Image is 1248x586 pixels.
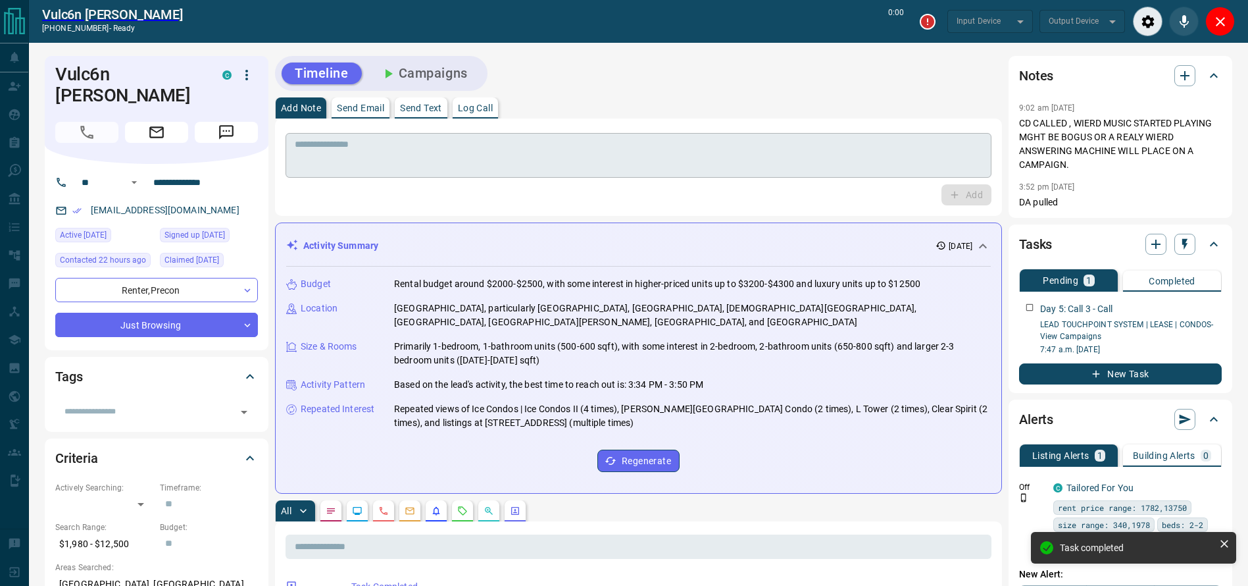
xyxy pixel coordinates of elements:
button: Open [126,174,142,190]
div: Close [1205,7,1235,36]
div: condos.ca [222,70,232,80]
p: Listing Alerts [1032,451,1089,460]
p: Actively Searching: [55,482,153,494]
span: Signed up [DATE] [164,228,225,242]
p: 9:02 am [DATE] [1019,103,1075,113]
div: Tags [55,361,258,392]
p: $1,980 - $12,500 [55,533,153,555]
button: Campaigns [367,63,481,84]
span: beds: 2-2 [1162,518,1203,531]
p: Size & Rooms [301,340,357,354]
h2: Notes [1019,65,1053,86]
p: Rental budget around $2000-$2500, with some interest in higher-priced units up to $3200-$4300 and... [394,277,920,291]
span: Email [125,122,188,143]
p: Repeated Interest [301,402,374,416]
h1: Vulc6n [PERSON_NAME] [55,64,203,106]
div: Tue Oct 14 2025 [55,253,153,271]
p: 1 [1086,276,1091,285]
p: Activity Pattern [301,378,365,392]
p: Repeated views of Ice Condos | Ice Condos II (4 times), [PERSON_NAME][GEOGRAPHIC_DATA] Condo (2 t... [394,402,991,430]
p: Timeframe: [160,482,258,494]
div: Notes [1019,60,1222,92]
div: Renter , Precon [55,278,258,302]
a: Tailored For You [1066,483,1134,493]
p: [PHONE_NUMBER] - [42,22,183,34]
p: [GEOGRAPHIC_DATA], particularly [GEOGRAPHIC_DATA], [GEOGRAPHIC_DATA], [DEMOGRAPHIC_DATA][GEOGRAPH... [394,302,991,329]
p: All [281,506,291,516]
p: Log Call [458,103,493,113]
p: Off [1019,481,1045,493]
p: Building Alerts [1133,451,1195,460]
p: Pending [1043,276,1078,285]
div: Task completed [1060,543,1214,553]
button: New Task [1019,363,1222,385]
div: Mon Oct 13 2025 [160,253,258,271]
svg: Emails [405,506,415,516]
p: Areas Searched: [55,562,258,573]
span: Active [DATE] [60,228,107,242]
svg: Lead Browsing Activity [352,506,362,516]
svg: Push Notification Only [1019,493,1028,502]
svg: Notes [326,506,336,516]
div: Mon Oct 13 2025 [160,228,258,246]
p: 7:47 a.m. [DATE] [1040,344,1222,356]
p: 0:00 [888,7,904,36]
p: Location [301,302,337,315]
button: Regenerate [597,450,680,472]
p: Send Text [400,103,442,113]
p: CD CALLED , WIERD MUSIC STARTED PLAYING MGHT BE BOGUS OR A REALY WIERD ANSWERING MACHINE WILL PLA... [1019,117,1222,172]
span: size range: 340,1978 [1058,518,1150,531]
span: Call [55,122,118,143]
span: rent price range: 1782,13750 [1058,501,1187,514]
p: Day 5: Call 3 - Call [1040,302,1113,316]
p: New Alert: [1019,568,1222,581]
p: Search Range: [55,521,153,533]
p: Send Email [337,103,384,113]
button: Open [235,403,253,421]
p: Budget: [160,521,258,533]
div: Audio Settings [1133,7,1162,36]
svg: Email Verified [72,206,82,215]
p: Based on the lead's activity, the best time to reach out is: 3:34 PM - 3:50 PM [394,378,703,392]
p: 1 [1097,451,1103,460]
h2: Alerts [1019,409,1053,430]
p: 3:52 pm [DATE] [1019,182,1075,192]
button: Timeline [282,63,362,84]
svg: Requests [457,506,468,516]
span: Message [195,122,258,143]
p: Primarily 1-bedroom, 1-bathroom units (500-600 sqft), with some interest in 2-bedroom, 2-bathroom... [394,340,991,367]
a: [EMAIL_ADDRESS][DOMAIN_NAME] [91,205,239,215]
p: Completed [1149,277,1195,286]
svg: Listing Alerts [431,506,441,516]
div: Mute [1169,7,1199,36]
h2: Tags [55,366,82,387]
h2: Criteria [55,448,98,469]
p: Activity Summary [303,239,378,253]
span: Claimed [DATE] [164,253,219,267]
a: LEAD TOUCHPOINT SYSTEM | LEASE | CONDOS- View Campaigns [1040,320,1214,341]
svg: Agent Actions [510,506,520,516]
div: Tasks [1019,228,1222,260]
div: Just Browsing [55,313,258,337]
div: Activity Summary[DATE] [286,234,991,258]
p: Budget [301,277,331,291]
div: Mon Oct 13 2025 [55,228,153,246]
div: condos.ca [1053,483,1062,493]
span: Contacted 22 hours ago [60,253,146,267]
div: Alerts [1019,404,1222,435]
span: ready [113,24,136,33]
p: [DATE] [949,240,972,252]
a: Vulc6n [PERSON_NAME] [42,7,183,22]
p: DA pulled [1019,196,1222,209]
p: Add Note [281,103,321,113]
svg: Opportunities [484,506,494,516]
svg: Calls [378,506,389,516]
p: 0 [1203,451,1209,460]
h2: Tasks [1019,234,1052,255]
div: Criteria [55,442,258,474]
